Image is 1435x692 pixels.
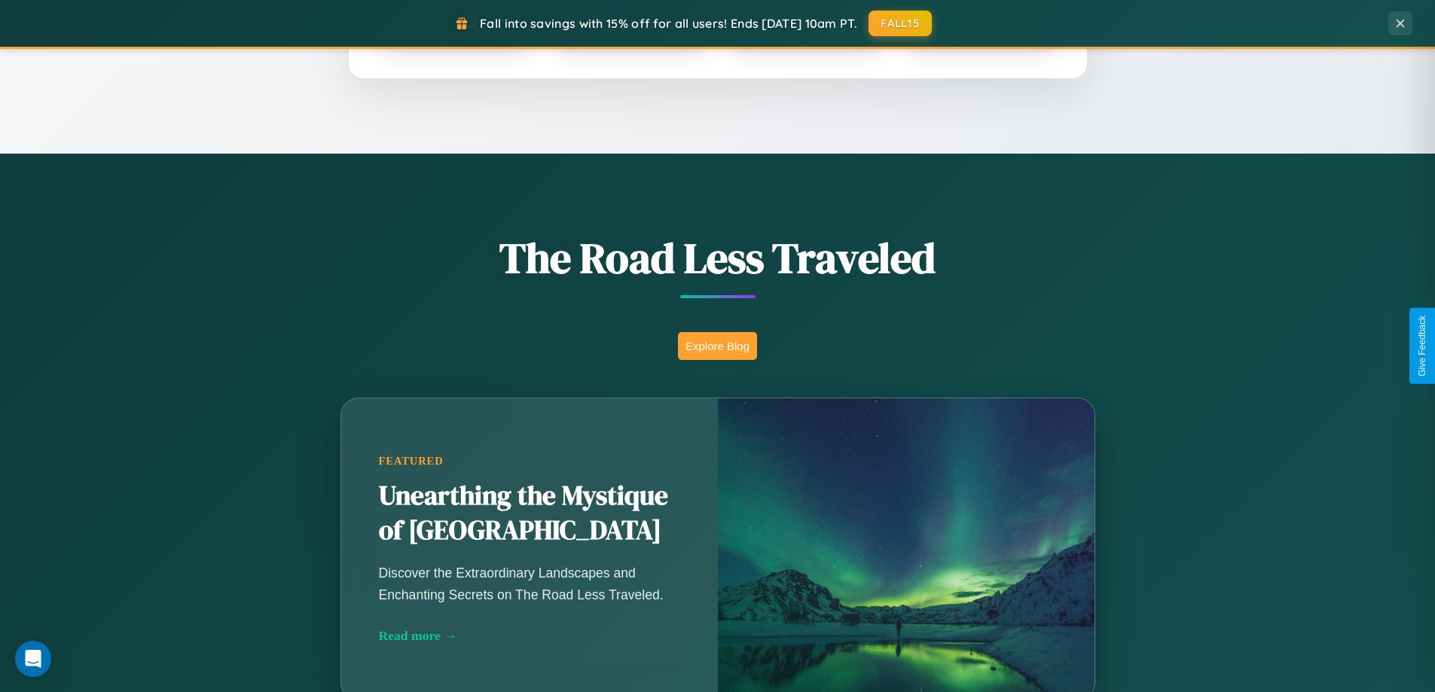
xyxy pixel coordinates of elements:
div: Read more → [379,628,680,644]
div: Open Intercom Messenger [15,641,51,677]
h1: The Road Less Traveled [266,229,1170,287]
button: FALL15 [869,11,932,36]
span: Fall into savings with 15% off for all users! Ends [DATE] 10am PT. [480,16,857,31]
h2: Unearthing the Mystique of [GEOGRAPHIC_DATA] [379,479,680,548]
div: Give Feedback [1417,316,1427,376]
button: Explore Blog [678,332,757,360]
div: Featured [379,455,680,468]
p: Discover the Extraordinary Landscapes and Enchanting Secrets on The Road Less Traveled. [379,562,680,605]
